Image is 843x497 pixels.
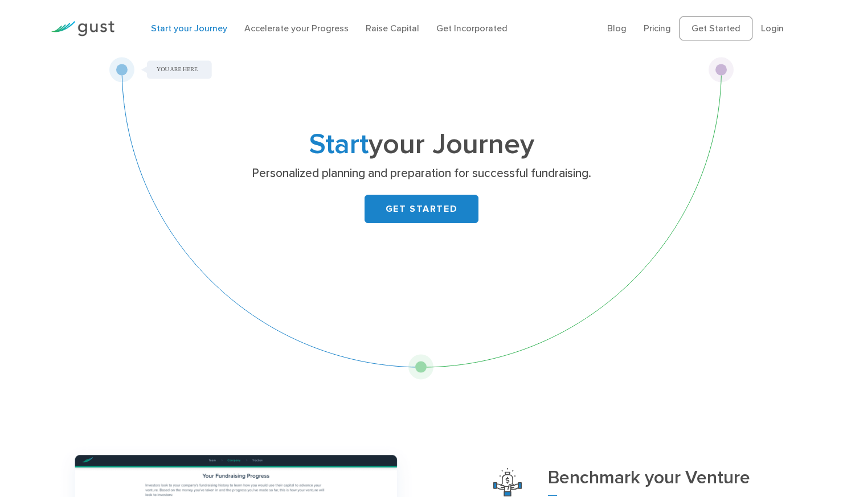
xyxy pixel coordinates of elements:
a: Pricing [644,23,671,34]
a: Start your Journey [151,23,227,34]
img: Benchmark Your Venture [493,468,522,496]
a: Get Started [680,17,752,40]
span: Start [309,128,369,161]
a: Raise Capital [366,23,419,34]
a: Login [761,23,784,34]
h3: Benchmark your Venture [548,468,792,496]
a: GET STARTED [365,195,478,223]
a: Get Incorporated [436,23,508,34]
p: Personalized planning and preparation for successful fundraising. [201,166,643,182]
h1: your Journey [197,132,646,158]
img: Gust Logo [51,21,114,36]
a: Blog [607,23,627,34]
a: Accelerate your Progress [244,23,349,34]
